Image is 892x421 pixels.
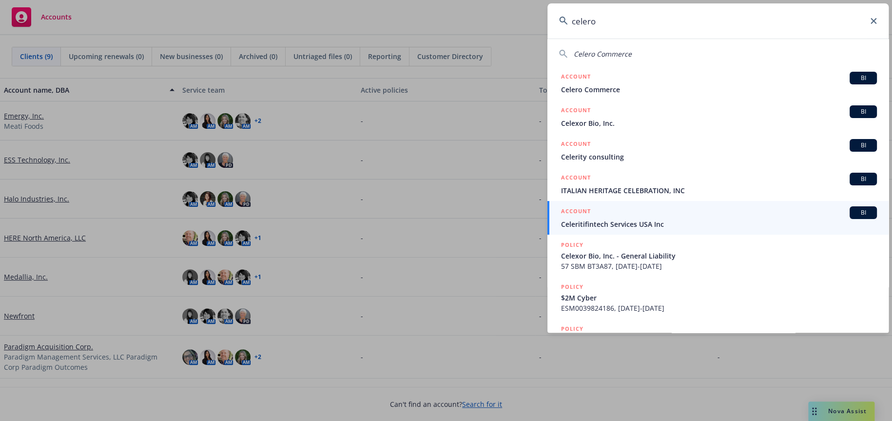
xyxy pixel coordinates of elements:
[561,251,877,261] span: Celexor Bio, Inc. - General Liability
[853,107,873,116] span: BI
[561,72,591,83] h5: ACCOUNT
[561,105,591,117] h5: ACCOUNT
[547,319,889,361] a: POLICY
[561,282,583,292] h5: POLICY
[853,74,873,82] span: BI
[547,235,889,277] a: POLICYCelexor Bio, Inc. - General Liability57 SBM BT3A87, [DATE]-[DATE]
[561,324,583,334] h5: POLICY
[853,141,873,150] span: BI
[561,240,583,250] h5: POLICY
[561,139,591,151] h5: ACCOUNT
[561,152,877,162] span: Celerity consulting
[547,100,889,134] a: ACCOUNTBICelexor Bio, Inc.
[561,118,877,128] span: Celexor Bio, Inc.
[547,66,889,100] a: ACCOUNTBICelero Commerce
[561,219,877,229] span: Celeritifintech Services USA Inc
[853,175,873,183] span: BI
[561,293,877,303] span: $2M Cyber
[547,201,889,235] a: ACCOUNTBICeleritifintech Services USA Inc
[547,277,889,319] a: POLICY$2M CyberESM0039824186, [DATE]-[DATE]
[547,3,889,39] input: Search...
[547,134,889,167] a: ACCOUNTBICelerity consulting
[561,261,877,271] span: 57 SBM BT3A87, [DATE]-[DATE]
[561,303,877,313] span: ESM0039824186, [DATE]-[DATE]
[561,206,591,218] h5: ACCOUNT
[547,167,889,201] a: ACCOUNTBIITALIAN HERITAGE CELEBRATION, INC
[561,84,877,95] span: Celero Commerce
[561,173,591,184] h5: ACCOUNT
[574,49,632,59] span: Celero Commerce
[853,208,873,217] span: BI
[561,185,877,196] span: ITALIAN HERITAGE CELEBRATION, INC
